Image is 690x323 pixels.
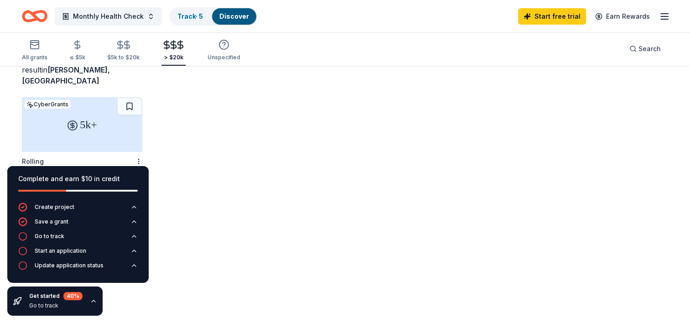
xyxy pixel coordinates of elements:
a: Track· 5 [177,12,203,20]
div: ≤ $5k [69,54,85,61]
div: Start an application [35,247,86,255]
div: Go to track [35,233,64,240]
span: Search [638,43,661,54]
div: result [22,64,142,86]
div: Complete and earn $10 in credit [18,173,138,184]
div: $5k to $20k [107,54,140,61]
button: > $20k [161,36,186,66]
div: > $20k [161,54,186,61]
button: Go to track [18,232,138,246]
a: Start free trial [518,8,586,25]
button: $5k to $20k [107,36,140,66]
div: Create project [35,203,74,211]
div: Save a grant [35,218,68,225]
a: Earn Rewards [590,8,655,25]
button: Unspecified [208,36,240,66]
span: Monthly Health Check [73,11,144,22]
div: CyberGrants [25,100,70,109]
a: 5k+CyberGrantsRollingRegional GrantTD Charitable FoundationHealthCommunity and economic developme... [22,97,142,233]
button: ≤ $5k [69,36,85,66]
div: Unspecified [208,54,240,61]
button: Create project [18,203,138,217]
button: All grants [22,36,47,66]
button: Monthly Health Check [55,7,162,26]
div: 5k+ [22,97,142,152]
button: Search [622,40,668,58]
div: Go to track [29,302,83,309]
button: Track· 5Discover [169,7,257,26]
a: Home [22,5,47,27]
button: Start an application [18,246,138,261]
div: Rolling [22,157,44,165]
div: 40 % [63,292,83,300]
button: Save a grant [18,217,138,232]
button: Update application status [18,261,138,276]
div: Update application status [35,262,104,269]
div: All grants [22,54,47,61]
div: Get started [29,292,83,300]
a: Discover [219,12,249,20]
